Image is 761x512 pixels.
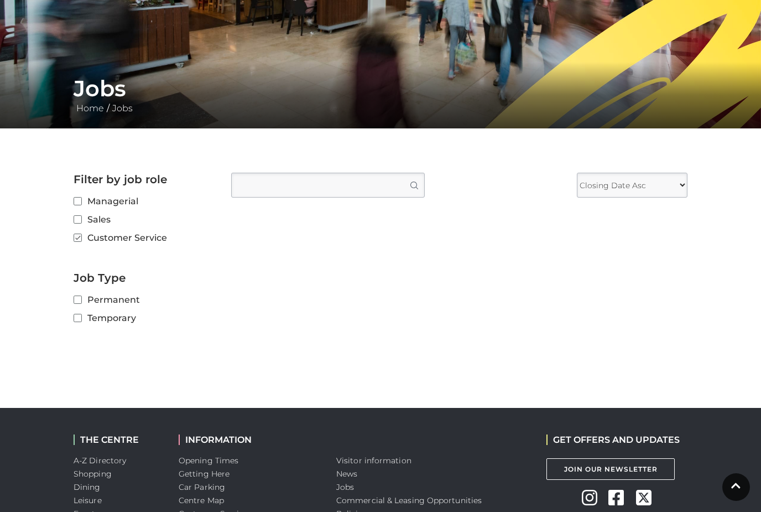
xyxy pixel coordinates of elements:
a: Join Our Newsletter [546,458,675,480]
a: Getting Here [179,469,230,479]
a: Visitor information [336,456,411,466]
h2: INFORMATION [179,435,320,445]
a: Commercial & Leasing Opportunities [336,495,482,505]
a: Home [74,103,107,113]
a: Jobs [110,103,135,113]
label: Sales [74,213,215,226]
a: Centre Map [179,495,224,505]
a: News [336,469,357,479]
a: Dining [74,482,101,492]
label: Permanent [74,293,215,307]
label: Customer Service [74,231,215,245]
label: Managerial [74,194,215,208]
h2: GET OFFERS AND UPDATES [546,435,680,445]
label: Temporary [74,311,215,325]
a: A-Z Directory [74,456,126,466]
a: Shopping [74,469,112,479]
a: Leisure [74,495,102,505]
h1: Jobs [74,75,687,102]
a: Opening Times [179,456,238,466]
a: Car Parking [179,482,225,492]
div: / [65,75,696,115]
a: Jobs [336,482,354,492]
h2: Job Type [74,271,215,285]
h2: THE CENTRE [74,435,162,445]
h2: Filter by job role [74,173,215,186]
